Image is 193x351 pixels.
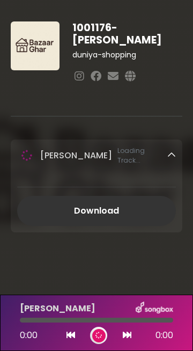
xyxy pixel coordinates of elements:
[11,21,60,70] img: 4vGZ4QXSguwBTn86kXf1
[72,50,182,60] h3: duniya-shopping
[72,21,182,46] h1: 1001176-[PERSON_NAME]
[40,146,167,165] p: [PERSON_NAME]
[17,196,176,226] a: Download
[117,146,167,165] span: Loading Track...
